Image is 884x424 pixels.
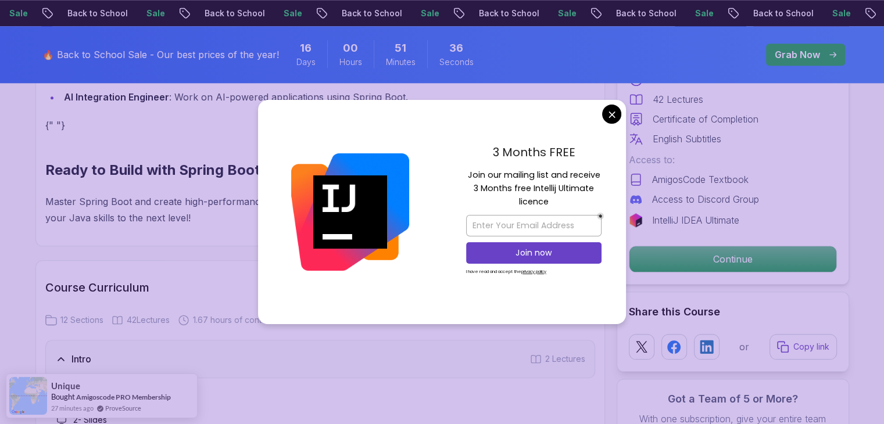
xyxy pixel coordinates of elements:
h2: Course Curriculum [45,279,595,296]
p: Access to: [629,153,837,167]
p: Sale [135,8,173,19]
span: 0 Hours [343,40,358,56]
span: 27 minutes ago [51,403,94,413]
p: Certificate of Completion [653,112,758,126]
span: 1.67 hours of content [193,314,274,326]
p: Sale [821,8,858,19]
p: 🔥 Back to School Sale - Our best prices of the year! [42,48,279,62]
span: 36 Seconds [449,40,463,56]
span: 2 Lectures [545,353,585,365]
p: English Subtitles [653,132,721,146]
span: Bought [51,392,75,401]
p: Master Spring Boot and create high-performance applications with confidence. Get started [DATE] a... [45,193,540,226]
h3: Got a Team of 5 or More? [629,391,837,407]
p: IntelliJ IDEA Ultimate [652,213,739,227]
a: Amigoscode PRO Membership [76,393,171,401]
p: 42 Lectures [653,92,703,106]
span: 12 Sections [60,314,103,326]
p: Back to School [468,8,547,19]
button: Intro2 Lectures [45,340,595,378]
button: Copy link [770,334,837,360]
p: AmigosCode Textbook [652,173,749,186]
strong: AI Integration Engineer [64,91,169,103]
p: or [739,340,749,354]
span: Hours [339,56,362,68]
p: Continue [629,246,836,272]
p: Back to School [742,8,821,19]
p: Sale [547,8,584,19]
span: Unique [51,381,80,391]
p: Grab Now [775,48,820,62]
span: Minutes [386,56,416,68]
p: Copy link [793,341,829,353]
span: Days [296,56,316,68]
p: Sale [273,8,310,19]
p: Sale [684,8,721,19]
li: : Work on AI-powered applications using Spring Boot. [60,89,540,105]
p: Access to Discord Group [652,192,759,206]
h2: Share this Course [629,304,837,320]
span: Seconds [439,56,474,68]
img: jetbrains logo [629,213,643,227]
span: 42 Lectures [127,314,170,326]
p: Back to School [331,8,410,19]
span: 51 Minutes [395,40,406,56]
a: ProveSource [105,403,141,413]
h3: Intro [71,352,91,366]
p: Back to School [605,8,684,19]
img: provesource social proof notification image [9,377,47,415]
p: {" "} [45,117,540,133]
p: Back to School [56,8,135,19]
p: Sale [410,8,447,19]
p: Back to School [194,8,273,19]
button: Continue [629,246,837,272]
h2: Ready to Build with Spring Boot? [45,161,540,179]
span: 16 Days [300,40,312,56]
